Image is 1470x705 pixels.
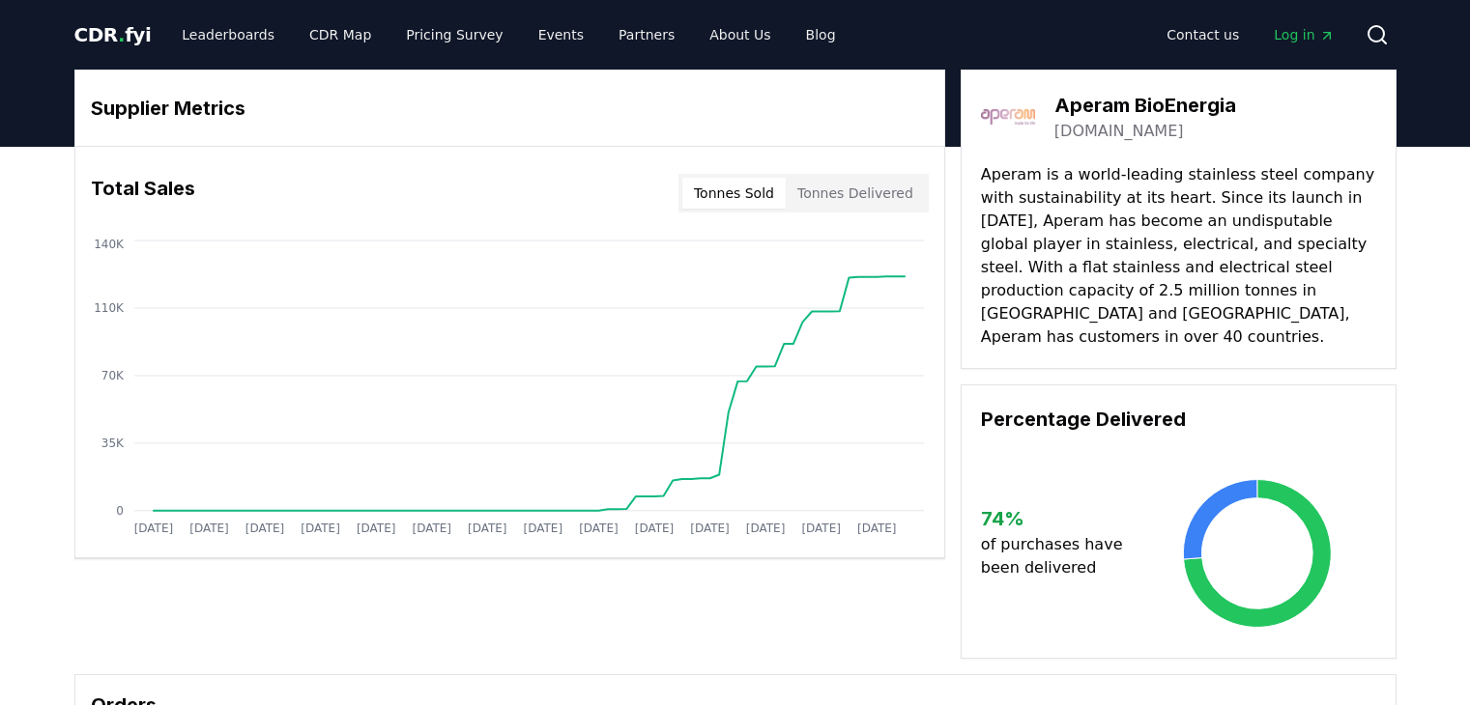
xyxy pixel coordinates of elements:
[746,522,786,535] tspan: [DATE]
[74,21,152,48] a: CDR.fyi
[357,522,396,535] tspan: [DATE]
[301,522,340,535] tspan: [DATE]
[189,522,229,535] tspan: [DATE]
[133,522,173,535] tspan: [DATE]
[245,522,284,535] tspan: [DATE]
[294,17,387,52] a: CDR Map
[981,163,1376,349] p: Aperam is a world-leading stainless steel company with sustainability at its heart. Since its lau...
[690,522,730,535] tspan: [DATE]
[118,23,125,46] span: .
[101,437,124,450] tspan: 35K
[166,17,850,52] nav: Main
[801,522,841,535] tspan: [DATE]
[91,94,929,123] h3: Supplier Metrics
[1258,17,1349,52] a: Log in
[412,522,451,535] tspan: [DATE]
[523,522,562,535] tspan: [DATE]
[603,17,690,52] a: Partners
[116,504,124,518] tspan: 0
[981,90,1035,144] img: Aperam BioEnergia-logo
[94,238,125,251] tspan: 140K
[981,533,1139,579] p: of purchases have been delivered
[166,17,290,52] a: Leaderboards
[91,174,195,212] h3: Total Sales
[579,522,619,535] tspan: [DATE]
[1054,120,1184,143] a: [DOMAIN_NAME]
[468,522,507,535] tspan: [DATE]
[1151,17,1349,52] nav: Main
[1151,17,1254,52] a: Contact us
[390,17,518,52] a: Pricing Survey
[791,17,851,52] a: Blog
[1274,25,1334,44] span: Log in
[981,405,1376,434] h3: Percentage Delivered
[981,504,1139,533] h3: 74 %
[682,178,786,209] button: Tonnes Sold
[94,301,125,315] tspan: 110K
[634,522,674,535] tspan: [DATE]
[786,178,925,209] button: Tonnes Delivered
[1054,91,1236,120] h3: Aperam BioEnergia
[857,522,897,535] tspan: [DATE]
[694,17,786,52] a: About Us
[523,17,599,52] a: Events
[74,23,152,46] span: CDR fyi
[101,369,124,382] tspan: 70K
